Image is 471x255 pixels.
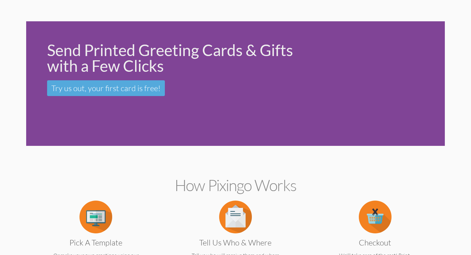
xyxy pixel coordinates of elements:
h3: Pick a Template [43,238,149,247]
h3: Tell us Who & Where [182,238,289,247]
img: item.alt [359,201,392,233]
img: item.alt [219,201,252,233]
a: Try us out, your first card is free! [47,80,165,96]
span: Try us out, your first card is free! [51,83,161,93]
div: Send Printed Greeting Cards & Gifts with a Few Clicks [47,42,300,74]
h2: How Pixingo works [38,177,433,194]
h3: Checkout [322,238,428,247]
img: item.alt [79,201,112,233]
